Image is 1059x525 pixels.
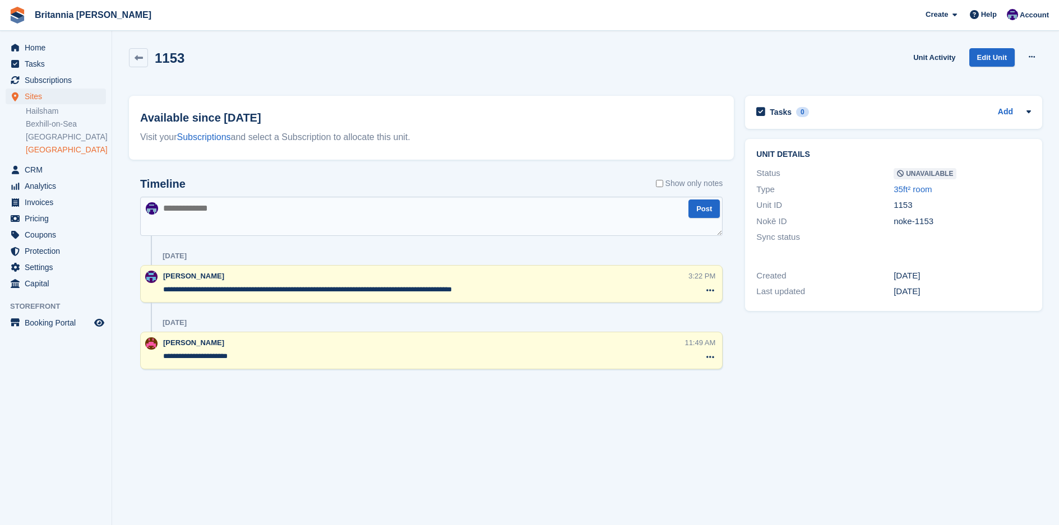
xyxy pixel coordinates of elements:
[1007,9,1018,20] img: Cameron Ballard
[25,315,92,331] span: Booking Portal
[6,211,106,226] a: menu
[30,6,156,24] a: Britannia [PERSON_NAME]
[796,107,809,117] div: 0
[25,276,92,291] span: Capital
[688,199,720,218] button: Post
[145,271,158,283] img: Becca Clark
[25,89,92,104] span: Sites
[25,72,92,88] span: Subscriptions
[756,183,894,196] div: Type
[25,243,92,259] span: Protection
[685,337,715,348] div: 11:49 AM
[25,162,92,178] span: CRM
[6,227,106,243] a: menu
[894,199,1031,212] div: 1153
[26,132,106,142] a: [GEOGRAPHIC_DATA]
[26,145,106,155] a: [GEOGRAPHIC_DATA]
[6,56,106,72] a: menu
[6,194,106,210] a: menu
[756,231,894,244] div: Sync status
[140,109,723,126] h2: Available since [DATE]
[6,89,106,104] a: menu
[894,184,932,194] a: 35ft² room
[1020,10,1049,21] span: Account
[25,40,92,55] span: Home
[93,316,106,329] a: Preview store
[25,259,92,275] span: Settings
[6,315,106,331] a: menu
[909,48,960,67] a: Unit Activity
[140,131,723,144] div: Visit your and select a Subscription to allocate this unit.
[145,337,158,350] img: Emily McShane
[770,107,792,117] h2: Tasks
[25,178,92,194] span: Analytics
[894,215,1031,228] div: noke-1153
[926,9,948,20] span: Create
[656,178,663,189] input: Show only notes
[26,119,106,129] a: Bexhill-on-Sea
[894,285,1031,298] div: [DATE]
[25,194,92,210] span: Invoices
[6,72,106,88] a: menu
[756,270,894,282] div: Created
[163,318,187,327] div: [DATE]
[155,50,184,66] h2: 1153
[6,178,106,194] a: menu
[981,9,997,20] span: Help
[894,270,1031,282] div: [DATE]
[163,338,224,347] span: [PERSON_NAME]
[6,40,106,55] a: menu
[177,132,231,142] a: Subscriptions
[969,48,1015,67] a: Edit Unit
[140,178,186,191] h2: Timeline
[688,271,715,281] div: 3:22 PM
[10,301,112,312] span: Storefront
[756,150,1031,159] h2: Unit details
[656,178,723,189] label: Show only notes
[6,259,106,275] a: menu
[6,276,106,291] a: menu
[6,243,106,259] a: menu
[998,106,1013,119] a: Add
[756,199,894,212] div: Unit ID
[6,162,106,178] a: menu
[9,7,26,24] img: stora-icon-8386f47178a22dfd0bd8f6a31ec36ba5ce8667c1dd55bd0f319d3a0aa187defe.svg
[25,211,92,226] span: Pricing
[756,167,894,180] div: Status
[25,227,92,243] span: Coupons
[756,285,894,298] div: Last updated
[146,202,158,215] img: Cameron Ballard
[163,252,187,261] div: [DATE]
[163,272,224,280] span: [PERSON_NAME]
[756,215,894,228] div: Nokē ID
[894,168,956,179] span: Unavailable
[25,56,92,72] span: Tasks
[26,106,106,117] a: Hailsham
